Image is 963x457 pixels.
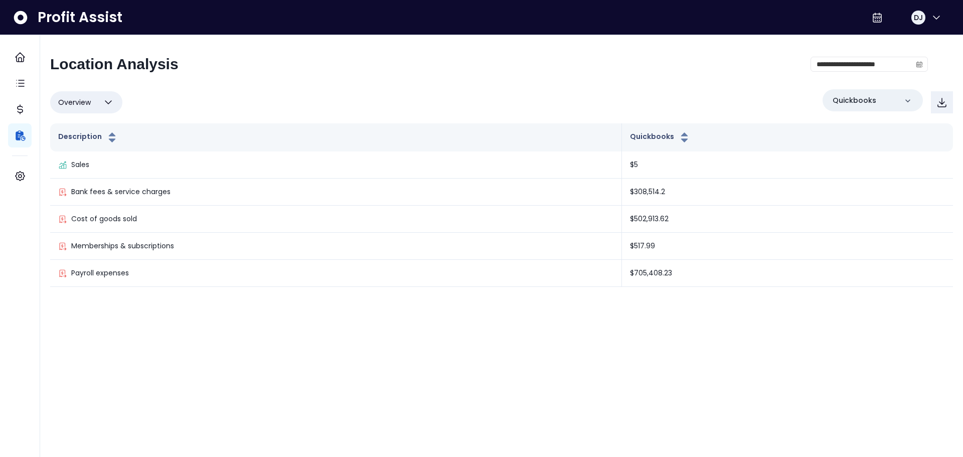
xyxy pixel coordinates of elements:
td: $517.99 [622,233,953,260]
h2: Location Analysis [50,55,179,73]
p: Bank fees & service charges [71,187,171,197]
p: Cost of goods sold [71,214,137,224]
td: $5 [622,151,953,179]
button: Quickbooks [630,131,691,143]
span: Profit Assist [38,9,122,27]
td: $705,408.23 [622,260,953,287]
td: $502,913.62 [622,206,953,233]
p: Payroll expenses [71,268,129,278]
td: $308,514.2 [622,179,953,206]
p: Memberships & subscriptions [71,241,174,251]
span: DJ [914,13,923,23]
p: Sales [71,160,89,170]
p: Quickbooks [833,95,876,106]
svg: calendar [916,61,923,68]
button: Description [58,131,118,143]
span: Overview [58,96,91,108]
